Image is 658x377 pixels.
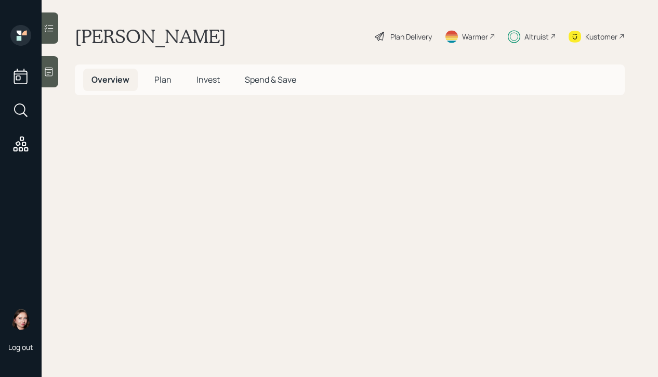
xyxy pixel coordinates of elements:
span: Plan [154,74,172,85]
span: Invest [196,74,220,85]
div: Warmer [462,31,488,42]
div: Altruist [524,31,549,42]
h1: [PERSON_NAME] [75,25,226,48]
div: Kustomer [585,31,617,42]
span: Overview [91,74,129,85]
div: Log out [8,342,33,352]
img: aleksandra-headshot.png [10,309,31,330]
span: Spend & Save [245,74,296,85]
div: Plan Delivery [390,31,432,42]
